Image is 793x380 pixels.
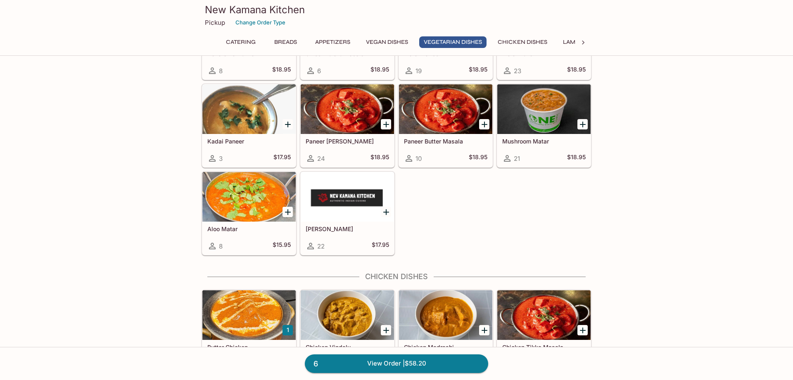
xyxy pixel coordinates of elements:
button: Vegan Dishes [361,36,413,48]
span: 22 [317,242,325,250]
h5: $17.95 [273,153,291,163]
a: 6View Order |$58.20 [305,354,488,373]
h5: $18.95 [567,153,586,163]
h5: $18.95 [272,66,291,76]
button: Add Aloo Matar [283,207,293,217]
div: Chicken Vindalu [301,290,394,340]
span: 8 [219,242,223,250]
span: 10 [415,155,422,163]
button: Catering [221,36,260,48]
button: Add Mushroom Matar [577,119,588,129]
button: Vegetarian Dishes [419,36,487,48]
h5: Mushroom Matar [502,138,586,145]
p: Pickup [205,19,225,26]
div: Butter Chicken [202,290,296,340]
span: 24 [317,155,325,163]
span: 21 [514,155,520,163]
button: Appetizers [311,36,355,48]
h3: New Kamana Kitchen [205,3,588,16]
button: Add Daal Makhni [381,207,391,217]
a: Aloo Matar8$15.95 [202,172,296,255]
span: 19 [415,67,422,75]
a: Chicken Vindalu18$15.95 [300,290,394,373]
a: Kadai Paneer3$17.95 [202,84,296,167]
h5: $15.95 [273,241,291,251]
a: Chicken Tikka Masala158$19.45 [497,290,591,373]
button: Change Order Type [232,16,289,29]
h5: Chicken Madrashi [404,344,487,351]
span: 6 [309,358,323,370]
span: 3 [219,155,223,163]
button: Add Paneer Tikka Masala [381,119,391,129]
button: Add Paneer Butter Masala [479,119,489,129]
button: Lamb Dishes [558,36,605,48]
h5: $18.95 [469,66,487,76]
span: 8 [219,67,223,75]
button: Chicken Dishes [493,36,552,48]
a: Chicken Madrashi21$16.95 [399,290,493,373]
h5: Paneer [PERSON_NAME] [306,138,389,145]
button: Add Chicken Vindalu [381,325,391,335]
div: Daal Makhni [301,172,394,222]
h5: Chicken Tikka Masala [502,344,586,351]
a: [PERSON_NAME]22$17.95 [300,172,394,255]
div: Kadai Paneer [202,84,296,134]
a: Paneer Butter Masala10$18.95 [399,84,493,167]
button: Add Butter Chicken [283,325,293,335]
a: Paneer [PERSON_NAME]24$18.95 [300,84,394,167]
h5: $17.95 [372,241,389,251]
h5: [PERSON_NAME] [306,225,389,232]
h5: $18.95 [370,66,389,76]
button: Add Chicken Madrashi [479,325,489,335]
button: Add Kadai Paneer [283,119,293,129]
h5: Chicken Vindalu [306,344,389,351]
button: Breads [267,36,304,48]
a: Butter Chicken274$19.45 [202,290,296,373]
div: Chicken Tikka Masala [497,290,591,340]
div: Paneer Butter Masala [399,84,492,134]
h5: Aloo Matar [207,225,291,232]
h4: Chicken Dishes [202,272,591,281]
h5: $18.95 [567,66,586,76]
h5: Butter Chicken [207,344,291,351]
h5: $18.95 [370,153,389,163]
div: Chicken Madrashi [399,290,492,340]
div: Mushroom Matar [497,84,591,134]
h5: Paneer Butter Masala [404,138,487,145]
span: 23 [514,67,521,75]
h5: $18.95 [469,153,487,163]
div: Aloo Matar [202,172,296,222]
div: Paneer Tikka Masala [301,84,394,134]
button: Add Chicken Tikka Masala [577,325,588,335]
a: Mushroom Matar21$18.95 [497,84,591,167]
span: 6 [317,67,321,75]
h5: Kadai Paneer [207,138,291,145]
